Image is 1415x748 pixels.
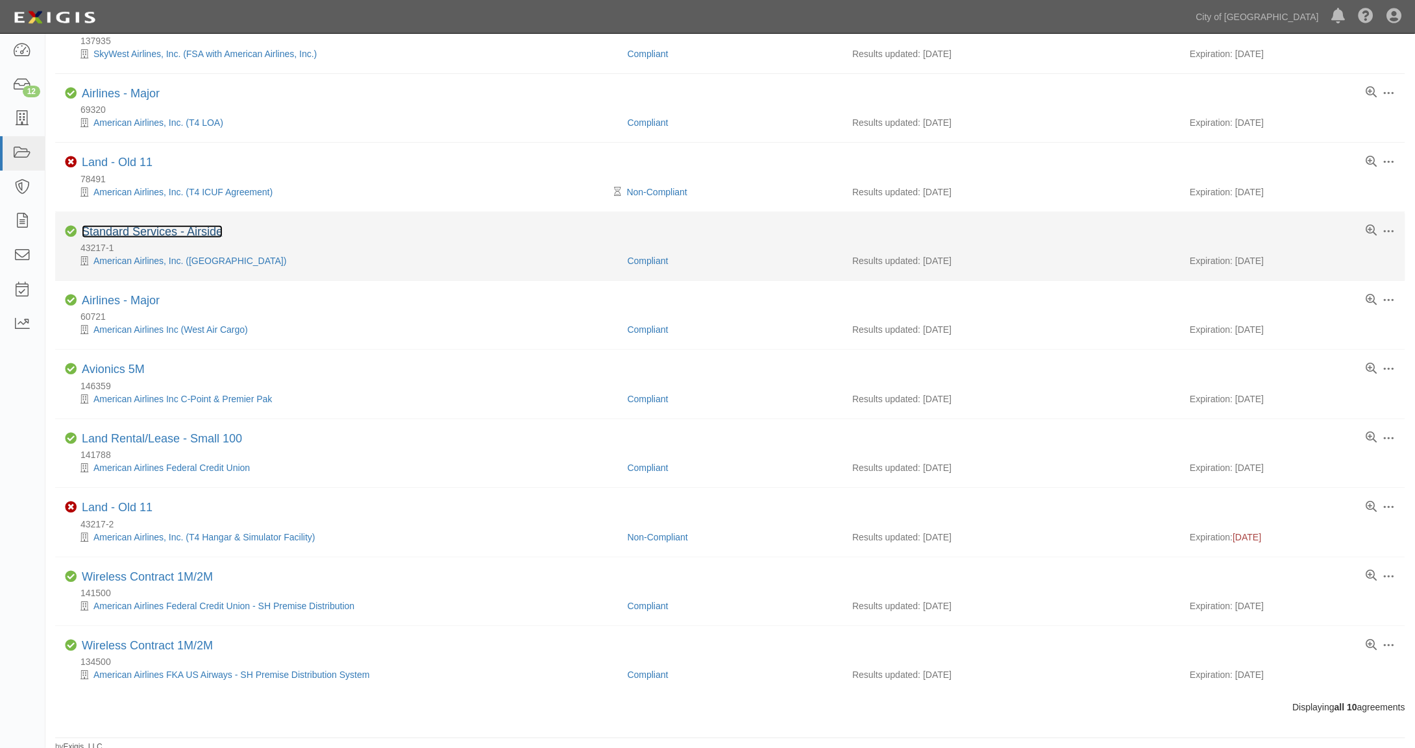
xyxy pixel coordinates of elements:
div: Land - Old 11 [82,156,153,170]
div: 141788 [65,448,1405,461]
div: American Airlines Federal Credit Union - SH Premise Distribution [65,599,618,612]
div: Land Rental/Lease - Small 100 [82,432,242,446]
div: American Airlines, Inc. (T4 LOA) [65,116,618,129]
div: Wireless Contract 1M/2M [82,639,213,653]
div: Expiration: [1190,531,1396,544]
div: 43217-1 [65,241,1405,254]
a: Airlines - Major [82,87,160,100]
div: American Airlines Inc (West Air Cargo) [65,323,618,336]
a: Compliant [628,601,669,611]
a: View results summary [1366,87,1377,99]
div: Expiration: [DATE] [1190,668,1396,681]
div: Results updated: [DATE] [852,461,1170,474]
a: Compliant [628,394,669,404]
a: View results summary [1366,570,1377,582]
div: Avionics 5M [82,363,145,377]
div: Expiration: [DATE] [1190,47,1396,60]
a: View results summary [1366,363,1377,375]
div: Airlines - Major [82,294,160,308]
div: 146359 [65,380,1405,392]
div: Standard Services - Airside [82,225,223,239]
a: Wireless Contract 1M/2M [82,570,213,583]
div: Results updated: [DATE] [852,116,1170,129]
a: Compliant [628,670,669,680]
a: Land Rental/Lease - Small 100 [82,432,242,445]
span: [DATE] [1233,532,1261,542]
div: Land - Old 11 [82,501,153,515]
div: 137935 [65,34,1405,47]
a: American Airlines Inc (West Air Cargo) [93,324,248,335]
i: Compliant [65,88,77,99]
a: City of [GEOGRAPHIC_DATA] [1190,4,1325,30]
a: View results summary [1366,640,1377,651]
a: American Airlines, Inc. (T4 Hangar & Simulator Facility) [93,532,315,542]
i: Compliant [65,363,77,375]
div: 134500 [65,655,1405,668]
a: Avionics 5M [82,363,145,376]
div: Airlines - Major [82,87,160,101]
div: Expiration: [DATE] [1190,186,1396,199]
div: Results updated: [DATE] [852,392,1170,405]
a: American Airlines, Inc. (T4 ICUF Agreement) [93,187,273,197]
div: 78491 [65,173,1405,186]
i: Help Center - Complianz [1359,9,1374,25]
div: 141500 [65,586,1405,599]
a: Land - Old 11 [82,501,153,514]
div: Expiration: [DATE] [1190,599,1396,612]
a: American Airlines, Inc. (T4 LOA) [93,117,223,128]
div: Expiration: [DATE] [1190,323,1396,336]
a: SkyWest Airlines, Inc. (FSA with American Airlines, Inc.) [93,49,317,59]
a: View results summary [1366,432,1377,444]
div: Expiration: [DATE] [1190,254,1396,267]
a: View results summary [1366,156,1377,168]
div: Results updated: [DATE] [852,186,1170,199]
a: Non-Compliant [627,187,687,197]
div: 43217-2 [65,518,1405,531]
i: Compliant [65,295,77,306]
a: Airlines - Major [82,294,160,307]
div: American Airlines Federal Credit Union [65,461,618,474]
div: Displaying agreements [45,701,1415,714]
a: American Airlines Inc C-Point & Premier Pak [93,394,272,404]
i: Compliant [65,571,77,583]
a: View results summary [1366,295,1377,306]
div: American Airlines, Inc. (T4 Hangar & Simulator Facility) [65,531,618,544]
div: SkyWest Airlines, Inc. (FSA with American Airlines, Inc.) [65,47,618,60]
div: Results updated: [DATE] [852,668,1170,681]
a: Compliant [628,463,669,473]
div: American Airlines, Inc. (T4 Office Complex) [65,254,618,267]
div: Expiration: [DATE] [1190,116,1396,129]
a: Compliant [628,49,669,59]
div: 60721 [65,310,1405,323]
div: Results updated: [DATE] [852,531,1170,544]
a: American Airlines FKA US Airways - SH Premise Distribution System [93,670,370,680]
a: Standard Services - Airside [82,225,223,238]
a: Non-Compliant [628,532,688,542]
img: logo-5460c22ac91f19d4615b14bd174203de0afe785f0fc80cf4dbbc73dc1793850b.png [10,6,99,29]
a: Compliant [628,117,669,128]
a: American Airlines, Inc. ([GEOGRAPHIC_DATA]) [93,256,286,266]
div: Results updated: [DATE] [852,254,1170,267]
div: Expiration: [DATE] [1190,392,1396,405]
a: View results summary [1366,501,1377,513]
i: Pending Review [615,187,622,197]
div: Results updated: [DATE] [852,47,1170,60]
a: View results summary [1366,225,1377,237]
a: Compliant [628,256,669,266]
div: American Airlines Inc C-Point & Premier Pak [65,392,618,405]
a: Compliant [628,324,669,335]
div: Expiration: [DATE] [1190,461,1396,474]
div: 12 [23,86,40,97]
div: American Airlines, Inc. (T4 ICUF Agreement) [65,186,618,199]
a: American Airlines Federal Credit Union [93,463,250,473]
div: Wireless Contract 1M/2M [82,570,213,585]
b: all 10 [1335,702,1357,712]
i: Compliant [65,640,77,651]
div: Results updated: [DATE] [852,323,1170,336]
a: Land - Old 11 [82,156,153,169]
i: Non-Compliant [65,501,77,513]
a: American Airlines Federal Credit Union - SH Premise Distribution [93,601,354,611]
i: Non-Compliant [65,156,77,168]
i: Compliant [65,226,77,237]
div: Results updated: [DATE] [852,599,1170,612]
